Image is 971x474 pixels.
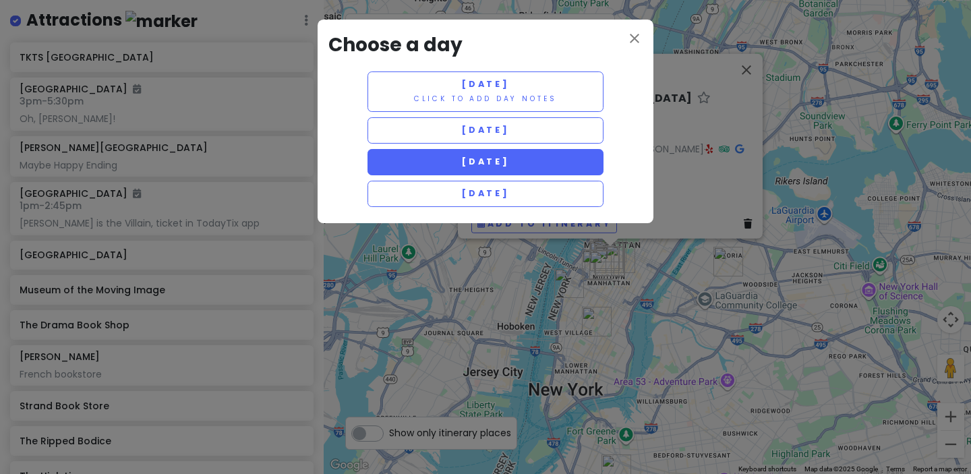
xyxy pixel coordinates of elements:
span: [DATE] [461,156,510,167]
span: [DATE] [461,187,510,199]
button: [DATE] [367,117,604,144]
i: close [626,30,643,47]
button: close [626,30,643,49]
span: [DATE] [461,124,510,136]
h3: Choose a day [328,30,643,61]
button: [DATE]Click to add day notes [367,71,604,112]
button: [DATE] [367,181,604,207]
button: [DATE] [367,149,604,175]
span: [DATE] [461,78,510,90]
small: Click to add day notes [414,94,557,104]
